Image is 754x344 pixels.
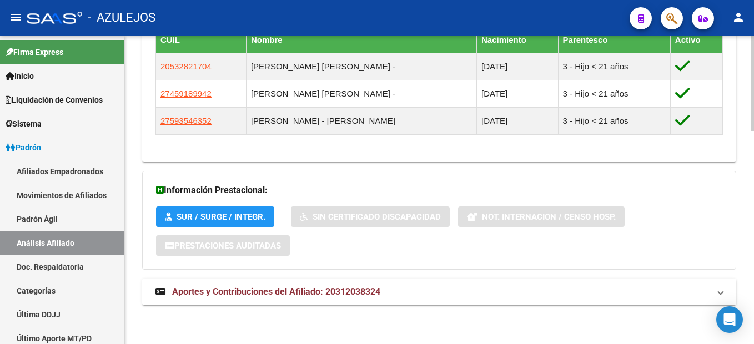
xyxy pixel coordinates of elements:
span: Firma Express [6,46,63,58]
th: Nombre [246,27,476,53]
td: [DATE] [477,53,559,80]
button: Not. Internacion / Censo Hosp. [458,206,625,227]
th: Parentesco [558,27,670,53]
td: [PERSON_NAME] - [PERSON_NAME] [246,107,476,134]
mat-icon: person [732,11,745,24]
button: SUR / SURGE / INTEGR. [156,206,274,227]
th: Activo [670,27,722,53]
span: Sistema [6,118,42,130]
td: [DATE] [477,80,559,107]
td: [PERSON_NAME] [PERSON_NAME] - [246,53,476,80]
span: Prestaciones Auditadas [174,241,281,251]
td: 3 - Hijo < 21 años [558,53,670,80]
th: Nacimiento [477,27,559,53]
span: SUR / SURGE / INTEGR. [177,212,265,222]
span: Padrón [6,141,41,154]
td: [DATE] [477,107,559,134]
span: Aportes y Contribuciones del Afiliado: 20312038324 [172,286,380,297]
span: 27459189942 [160,89,212,98]
span: Inicio [6,70,34,82]
th: CUIL [156,27,247,53]
td: [PERSON_NAME] [PERSON_NAME] - [246,80,476,107]
div: Open Intercom Messenger [716,306,743,333]
span: Not. Internacion / Censo Hosp. [482,212,616,222]
span: 27593546352 [160,116,212,125]
span: - AZULEJOS [88,6,155,30]
span: 20532821704 [160,62,212,71]
button: Sin Certificado Discapacidad [291,206,450,227]
span: Sin Certificado Discapacidad [313,212,441,222]
td: 3 - Hijo < 21 años [558,80,670,107]
td: 3 - Hijo < 21 años [558,107,670,134]
mat-expansion-panel-header: Aportes y Contribuciones del Afiliado: 20312038324 [142,279,736,305]
h3: Información Prestacional: [156,183,722,198]
mat-icon: menu [9,11,22,24]
span: Liquidación de Convenios [6,94,103,106]
button: Prestaciones Auditadas [156,235,290,256]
